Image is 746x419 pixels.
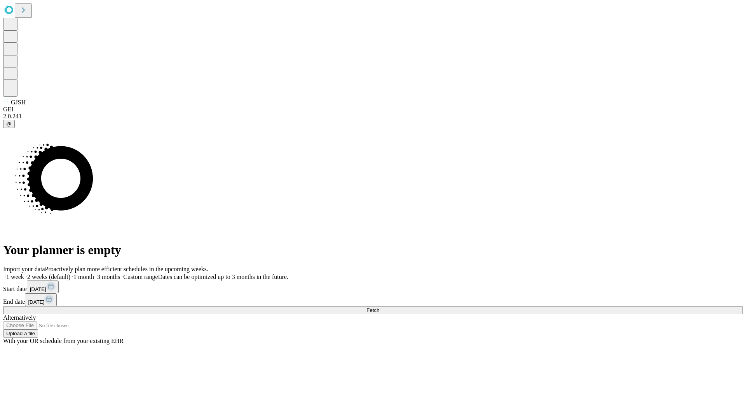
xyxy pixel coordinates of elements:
span: 3 months [97,274,120,280]
span: [DATE] [30,286,46,292]
span: @ [6,121,12,127]
button: [DATE] [25,293,57,306]
span: 1 month [73,274,94,280]
span: Proactively plan more efficient schedules in the upcoming weeks. [45,266,208,272]
span: Import your data [3,266,45,272]
h1: Your planner is empty [3,243,743,257]
button: Upload a file [3,329,38,338]
div: GEI [3,106,743,113]
span: 1 week [6,274,24,280]
div: End date [3,293,743,306]
span: Custom range [123,274,158,280]
span: Alternatively [3,314,36,321]
div: 2.0.241 [3,113,743,120]
span: GJSH [11,99,26,106]
button: [DATE] [27,280,59,293]
span: With your OR schedule from your existing EHR [3,338,124,344]
button: @ [3,120,15,128]
span: Dates can be optimized up to 3 months in the future. [158,274,288,280]
button: Fetch [3,306,743,314]
div: Start date [3,280,743,293]
span: 2 weeks (default) [27,274,70,280]
span: Fetch [366,307,379,313]
span: [DATE] [28,299,44,305]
